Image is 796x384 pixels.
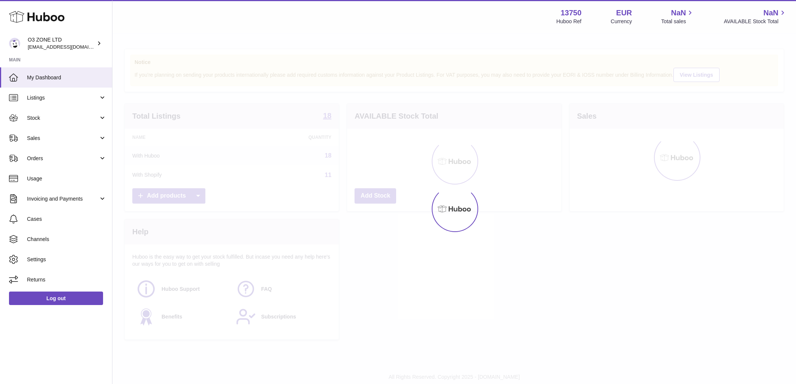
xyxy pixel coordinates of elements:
[557,18,582,25] div: Huboo Ref
[27,135,99,142] span: Sales
[661,8,694,25] a: NaN Total sales
[28,36,95,51] div: O3 ZONE LTD
[724,8,787,25] a: NaN AVAILABLE Stock Total
[561,8,582,18] strong: 13750
[27,115,99,122] span: Stock
[9,38,20,49] img: hello@o3zoneltd.co.uk
[27,236,106,243] span: Channels
[27,175,106,182] span: Usage
[763,8,778,18] span: NaN
[724,18,787,25] span: AVAILABLE Stock Total
[28,44,110,50] span: [EMAIL_ADDRESS][DOMAIN_NAME]
[27,155,99,162] span: Orders
[611,18,632,25] div: Currency
[27,74,106,81] span: My Dashboard
[616,8,632,18] strong: EUR
[661,18,694,25] span: Total sales
[27,216,106,223] span: Cases
[27,256,106,263] span: Settings
[27,276,106,283] span: Returns
[671,8,686,18] span: NaN
[27,94,99,101] span: Listings
[27,195,99,202] span: Invoicing and Payments
[9,292,103,305] a: Log out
